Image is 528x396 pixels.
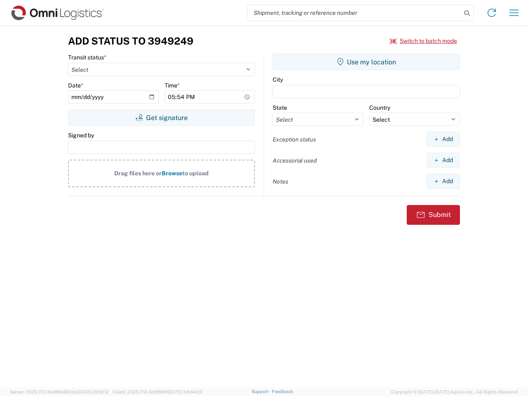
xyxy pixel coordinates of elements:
[168,389,203,394] span: [DATE] 08:44:20
[273,76,283,83] label: City
[247,5,461,21] input: Shipment, tracking or reference number
[273,157,317,164] label: Accessorial used
[68,82,83,89] label: Date
[273,178,288,185] label: Notes
[114,170,162,177] span: Drag files here or
[77,389,109,394] span: [DATE] 09:51:12
[273,54,460,70] button: Use my location
[68,109,255,126] button: Get signature
[113,389,203,394] span: Client: 2025.17.0-5dd568f
[165,82,180,89] label: Time
[273,104,287,111] label: State
[162,170,182,177] span: Browse
[182,170,209,177] span: to upload
[427,132,460,147] button: Add
[68,54,106,61] label: Transit status
[252,389,272,394] a: Support
[407,205,460,225] button: Submit
[10,389,109,394] span: Server: 2025.17.0-16a969492de
[68,132,94,139] label: Signed by
[369,104,390,111] label: Country
[68,35,193,47] h3: Add Status to 3949249
[427,153,460,168] button: Add
[391,388,518,396] span: Copyright © [DATE]-[DATE] Agistix Inc., All Rights Reserved
[273,136,316,143] label: Exception status
[390,34,457,48] button: Switch to batch mode
[272,389,293,394] a: Feedback
[427,174,460,189] button: Add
